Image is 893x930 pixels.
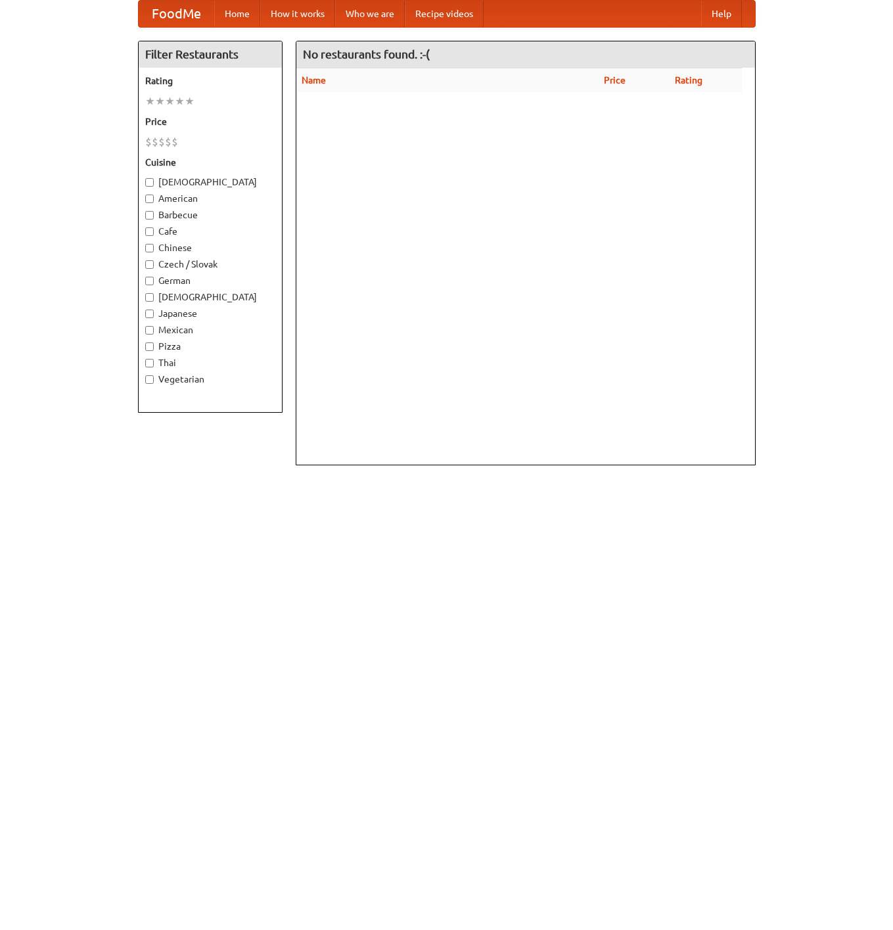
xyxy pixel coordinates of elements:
[145,356,275,369] label: Thai
[145,178,154,187] input: [DEMOGRAPHIC_DATA]
[145,192,275,205] label: American
[604,75,626,85] a: Price
[145,225,275,238] label: Cafe
[145,291,275,304] label: [DEMOGRAPHIC_DATA]
[145,94,155,108] li: ★
[145,373,275,386] label: Vegetarian
[260,1,335,27] a: How it works
[185,94,195,108] li: ★
[145,208,275,221] label: Barbecue
[405,1,484,27] a: Recipe videos
[145,156,275,169] h5: Cuisine
[152,135,158,149] li: $
[145,211,154,220] input: Barbecue
[145,375,154,384] input: Vegetarian
[145,359,154,367] input: Thai
[145,340,275,353] label: Pizza
[302,75,326,85] a: Name
[145,342,154,351] input: Pizza
[145,260,154,269] input: Czech / Slovak
[165,94,175,108] li: ★
[145,323,275,337] label: Mexican
[145,175,275,189] label: [DEMOGRAPHIC_DATA]
[165,135,172,149] li: $
[303,48,430,60] ng-pluralize: No restaurants found. :-(
[145,258,275,271] label: Czech / Slovak
[145,241,275,254] label: Chinese
[145,115,275,128] h5: Price
[145,135,152,149] li: $
[155,94,165,108] li: ★
[145,326,154,335] input: Mexican
[701,1,742,27] a: Help
[145,307,275,320] label: Japanese
[145,293,154,302] input: [DEMOGRAPHIC_DATA]
[172,135,178,149] li: $
[175,94,185,108] li: ★
[145,277,154,285] input: German
[145,310,154,318] input: Japanese
[139,1,214,27] a: FoodMe
[139,41,282,68] h4: Filter Restaurants
[145,244,154,252] input: Chinese
[145,74,275,87] h5: Rating
[158,135,165,149] li: $
[145,274,275,287] label: German
[145,227,154,236] input: Cafe
[145,195,154,203] input: American
[214,1,260,27] a: Home
[335,1,405,27] a: Who we are
[675,75,702,85] a: Rating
